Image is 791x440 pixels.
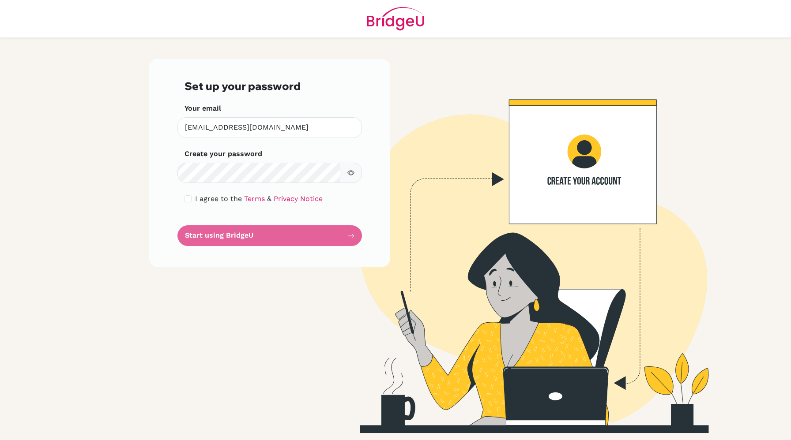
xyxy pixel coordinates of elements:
[185,80,355,93] h3: Set up your password
[270,59,773,433] img: Create your account
[177,117,362,138] input: Insert your email*
[274,194,323,203] a: Privacy Notice
[185,149,262,159] label: Create your password
[185,103,221,114] label: Your email
[267,194,271,203] span: &
[195,194,242,203] span: I agree to the
[244,194,265,203] a: Terms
